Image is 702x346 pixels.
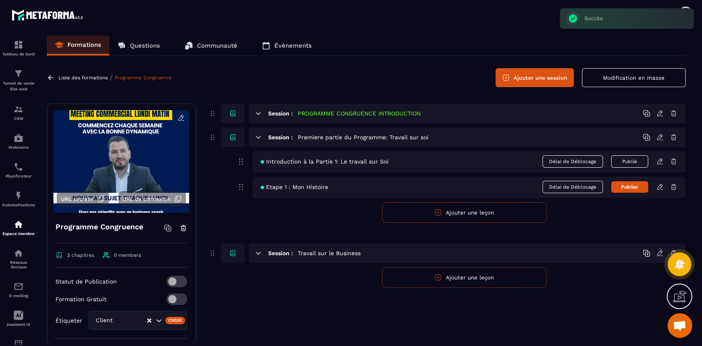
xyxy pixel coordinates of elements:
span: Délai de Déblocage [542,181,603,193]
p: Étiqueter [56,317,82,324]
h4: Programme Congruence [56,221,143,233]
img: logo [12,7,86,23]
a: emailemailE-mailing [2,275,35,304]
img: formation [14,104,23,114]
a: formationformationTunnel de vente Site web [2,62,35,98]
div: Créer [165,317,185,324]
p: Formations [67,41,101,48]
button: Modification en masse [582,68,686,87]
a: Communauté [176,36,246,55]
span: 3 chapitres [67,252,94,258]
img: automations [14,191,23,201]
a: Assistant IA [2,304,35,333]
a: Formations [47,36,109,55]
span: / [110,74,113,82]
img: social-network [14,248,23,258]
a: formationformationCRM [2,98,35,127]
img: background [53,110,189,213]
a: Événements [254,36,320,55]
p: Tunnel de vente Site web [2,81,35,92]
p: Tableau de bord [2,52,35,56]
span: 0 members [114,252,141,258]
p: Automatisations [2,203,35,207]
h5: Premiere partie du Programme: Travail sur soi [298,133,429,141]
a: Liste des formations [58,75,108,81]
span: Introduction à la Partie 1: Le travail sur Soi [261,158,389,165]
button: Publier [611,181,648,193]
p: E-mailing [2,293,35,298]
button: Ajouter une leçon [382,202,547,223]
button: URL de connexion [118,191,186,207]
img: email [14,281,23,291]
div: Search for option [88,311,187,330]
img: automations [14,219,23,229]
h5: PROGRAMME CONGRUENCE INTRODUCTION [298,109,421,118]
a: automationsautomationsEspace membre [2,213,35,242]
button: Ajouter une session [496,68,574,87]
p: Réseaux Sociaux [2,260,35,269]
h5: Travail sur le Business [298,249,361,257]
p: Webinaire [2,145,35,150]
p: Questions [130,42,160,49]
a: Questions [109,36,168,55]
p: Communauté [197,42,237,49]
span: Délai de Déblocage [542,155,603,168]
input: Search for option [123,316,146,325]
span: URL secrète [61,196,93,202]
p: Statut de Publication [56,278,117,285]
p: CRM [2,116,35,121]
a: Programme Congruence [115,75,171,81]
img: automations [14,133,23,143]
p: Événements [274,42,312,49]
img: formation [14,40,23,50]
a: automationsautomationsWebinaire [2,127,35,156]
span: URL de connexion [123,196,170,202]
a: social-networksocial-networkRéseaux Sociaux [2,242,35,275]
a: formationformationTableau de bord [2,34,35,62]
h6: Session : [268,134,293,141]
img: formation [14,69,23,78]
img: scheduler [14,162,23,172]
button: Publié [611,155,648,168]
p: Assistant IA [2,322,35,327]
span: Client [94,316,123,325]
p: Espace membre [2,231,35,236]
button: Clear Selected [147,318,151,324]
a: automationsautomationsAutomatisations [2,185,35,213]
a: schedulerschedulerPlanificateur [2,156,35,185]
div: Ouvrir le chat [667,313,692,338]
h6: Session : [268,110,293,117]
button: Ajouter une leçon [382,267,547,288]
p: Formation Gratuit [56,296,107,302]
h6: Session : [268,250,293,256]
p: Planificateur [2,174,35,178]
button: URL secrète [57,191,109,207]
span: Etape 1 : Mon Histoire [261,184,328,190]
